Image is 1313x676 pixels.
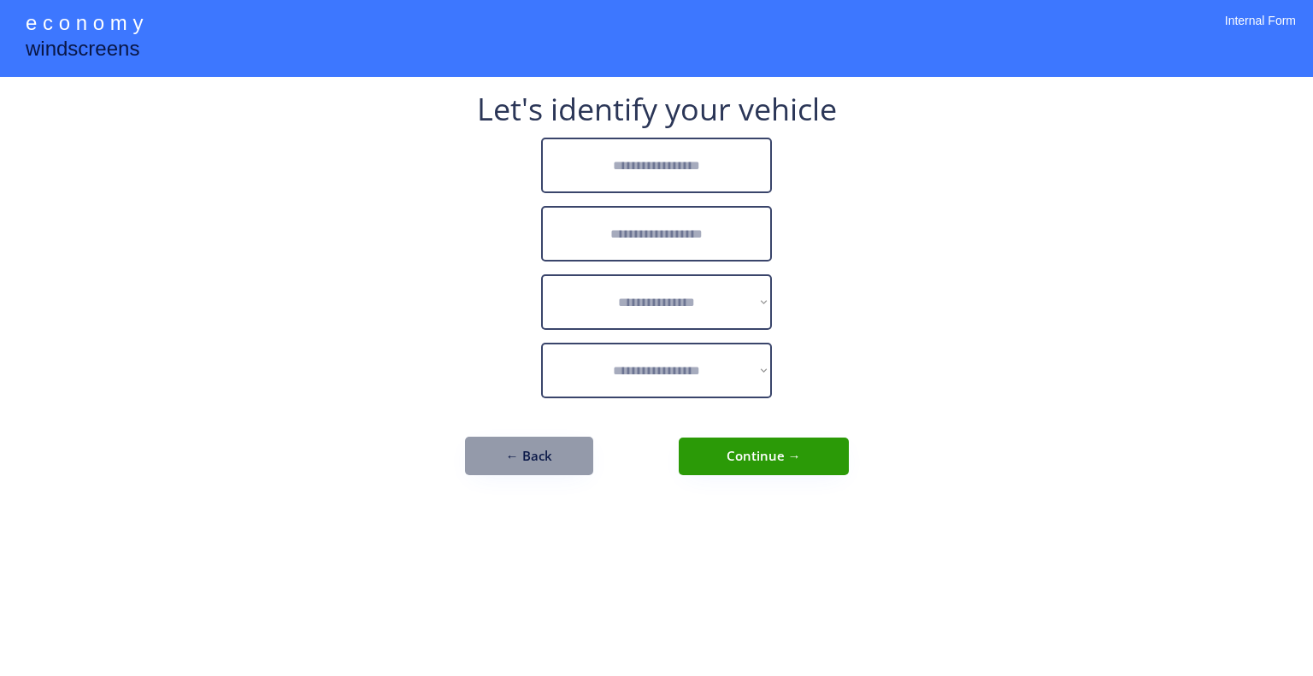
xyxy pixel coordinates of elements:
div: windscreens [26,34,139,68]
button: ← Back [465,437,593,475]
div: Internal Form [1225,13,1296,51]
div: e c o n o m y [26,9,143,41]
div: Let's identify your vehicle [477,94,837,125]
button: Continue → [679,438,849,475]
